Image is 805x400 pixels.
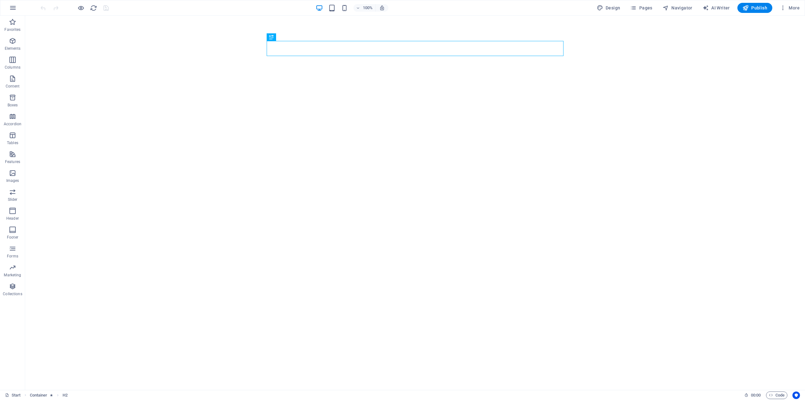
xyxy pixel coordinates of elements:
span: Pages [630,5,652,11]
p: Columns [5,65,20,70]
button: AI Writer [700,3,732,13]
span: Click to select. Double-click to edit [63,392,68,399]
span: 00 00 [751,392,761,399]
p: Elements [5,46,21,51]
i: Reload page [90,4,97,12]
p: Features [5,159,20,164]
button: Click here to leave preview mode and continue editing [77,4,85,12]
span: Design [597,5,620,11]
button: Navigator [660,3,695,13]
button: More [777,3,802,13]
p: Images [6,178,19,183]
p: Forms [7,254,18,259]
p: Boxes [8,103,18,108]
div: Design (Ctrl+Alt+Y) [594,3,623,13]
span: Publish [742,5,767,11]
span: Click to select. Double-click to edit [30,392,47,399]
button: Publish [737,3,772,13]
p: Header [6,216,19,221]
span: : [755,393,756,397]
p: Slider [8,197,18,202]
button: Code [766,392,787,399]
p: Tables [7,140,18,145]
h6: 100% [363,4,373,12]
i: On resize automatically adjust zoom level to fit chosen device. [379,5,385,11]
button: reload [90,4,97,12]
span: Code [769,392,785,399]
p: Content [6,84,19,89]
p: Collections [3,291,22,296]
button: Pages [628,3,655,13]
span: AI Writer [702,5,730,11]
button: 100% [353,4,376,12]
p: Accordion [4,121,21,127]
span: Navigator [663,5,692,11]
p: Marketing [4,273,21,278]
h6: Session time [744,392,761,399]
p: Footer [7,235,18,240]
p: Favorites [4,27,20,32]
i: Element contains an animation [50,393,53,397]
button: Usercentrics [792,392,800,399]
a: Click to cancel selection. Double-click to open Pages [5,392,21,399]
span: More [780,5,800,11]
nav: breadcrumb [30,392,68,399]
button: Design [594,3,623,13]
